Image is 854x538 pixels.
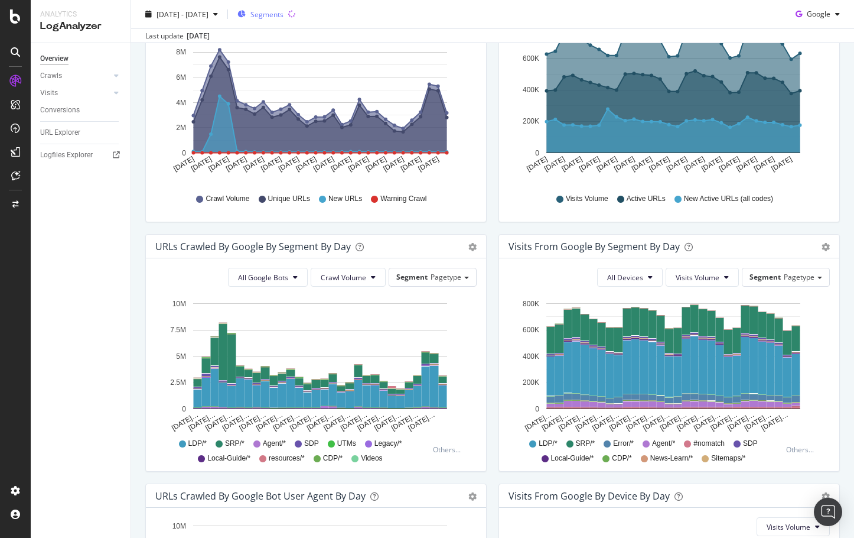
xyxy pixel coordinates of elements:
div: Visits [40,87,58,99]
span: LDP/* [188,439,207,449]
span: Pagetype [784,272,814,282]
button: Segments [233,5,288,24]
span: Segments [250,9,283,19]
span: SRP/* [225,439,245,449]
text: 0 [535,405,539,413]
div: Visits from Google By Segment By Day [509,241,680,252]
text: 800K [523,300,539,308]
div: Others... [433,445,466,455]
div: gear [822,492,830,501]
a: Visits [40,87,110,99]
text: 6M [176,73,186,82]
svg: A chart. [155,296,472,433]
span: Google [807,9,830,19]
span: News-Learn/* [650,453,693,464]
text: [DATE] [224,155,248,173]
span: New Active URLs (all codes) [684,194,773,204]
text: [DATE] [190,155,213,173]
text: 10M [172,522,186,530]
button: All Google Bots [228,268,308,287]
span: Pagetype [431,272,461,282]
a: Conversions [40,104,122,116]
text: [DATE] [330,155,353,173]
span: Legacy/* [374,439,402,449]
span: Crawl Volume [206,194,249,204]
text: 0 [182,405,186,413]
span: CDP/* [323,453,343,464]
button: Google [791,5,845,24]
text: [DATE] [525,155,549,173]
text: [DATE] [347,155,370,173]
span: Active URLs [627,194,666,204]
text: [DATE] [595,155,619,173]
text: [DATE] [399,155,423,173]
text: 0 [182,149,186,157]
a: Overview [40,53,122,65]
div: A chart. [509,296,826,433]
text: [DATE] [630,155,654,173]
svg: A chart. [509,18,826,183]
span: [DATE] - [DATE] [157,9,208,19]
text: [DATE] [665,155,689,173]
text: [DATE] [312,155,335,173]
div: gear [822,243,830,251]
text: 5M [176,352,186,361]
span: UTMs [337,439,356,449]
button: Crawl Volume [311,268,386,287]
div: Logfiles Explorer [40,149,93,161]
text: 400K [523,86,539,94]
span: Local-Guide/* [551,453,594,464]
div: Last update [145,31,210,41]
div: Others... [786,445,819,455]
text: [DATE] [277,155,301,173]
div: URLs Crawled by Google By Segment By Day [155,241,351,252]
text: [DATE] [242,155,266,173]
span: SDP [304,439,319,449]
svg: A chart. [155,18,472,183]
span: resources/* [269,453,305,464]
text: [DATE] [172,155,195,173]
text: [DATE] [647,155,671,173]
text: 7.5M [170,326,186,334]
span: Visits Volume [676,273,719,283]
button: [DATE] - [DATE] [141,5,223,24]
div: Conversions [40,104,80,116]
span: LDP/* [539,439,557,449]
text: [DATE] [683,155,706,173]
span: Unique URLs [268,194,310,204]
text: [DATE] [735,155,758,173]
span: Segment [396,272,428,282]
div: Analytics [40,9,121,20]
text: 10M [172,300,186,308]
a: URL Explorer [40,127,122,139]
a: Crawls [40,70,110,82]
text: [DATE] [259,155,283,173]
text: 0 [535,149,539,157]
text: 600K [523,54,539,63]
text: 2.5M [170,378,186,387]
div: gear [468,492,477,501]
text: [DATE] [382,155,405,173]
div: LogAnalyzer [40,20,121,33]
div: Visits From Google By Device By Day [509,490,670,502]
text: [DATE] [364,155,388,173]
span: #nomatch [693,439,725,449]
div: gear [468,243,477,251]
button: Visits Volume [666,268,739,287]
span: Sitemaps/* [711,453,745,464]
div: URL Explorer [40,127,80,139]
div: Overview [40,53,69,65]
div: Crawls [40,70,62,82]
span: Agent/* [263,439,286,449]
button: Visits Volume [757,517,830,536]
text: [DATE] [294,155,318,173]
div: Open Intercom Messenger [814,498,842,526]
span: SDP [743,439,758,449]
text: [DATE] [578,155,601,173]
text: 8M [176,48,186,57]
span: Segment [749,272,781,282]
text: [DATE] [700,155,723,173]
